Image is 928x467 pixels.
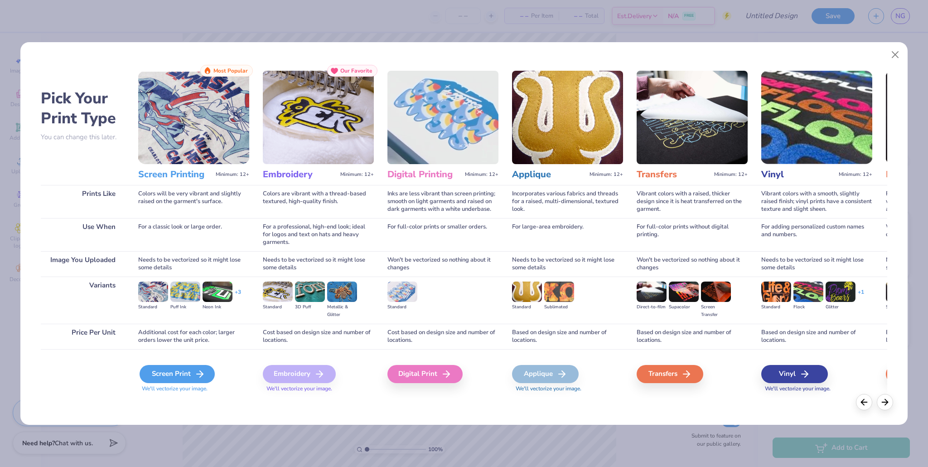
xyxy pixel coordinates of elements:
[761,251,872,277] div: Needs to be vectorized so it might lose some details
[886,303,916,311] div: Standard
[701,303,731,319] div: Screen Transfer
[512,185,623,218] div: Incorporates various fabrics and threads for a raised, multi-dimensional, textured look.
[669,282,699,302] img: Supacolor
[637,71,748,164] img: Transfers
[138,71,249,164] img: Screen Printing
[512,303,542,311] div: Standard
[887,46,904,63] button: Close
[138,303,168,311] div: Standard
[637,365,703,383] div: Transfers
[263,218,374,251] div: For a professional, high-end look; ideal for logos and text on hats and heavy garments.
[213,68,248,74] span: Most Popular
[138,251,249,277] div: Needs to be vectorized so it might lose some details
[41,324,125,349] div: Price Per Unit
[340,68,372,74] span: Our Favorite
[858,288,864,304] div: + 1
[701,282,731,302] img: Screen Transfer
[761,185,872,218] div: Vibrant colors with a smooth, slightly raised finish; vinyl prints have a consistent texture and ...
[41,185,125,218] div: Prints Like
[761,282,791,302] img: Standard
[886,282,916,302] img: Standard
[793,282,823,302] img: Flock
[637,251,748,277] div: Won't be vectorized so nothing about it changes
[761,218,872,251] div: For adding personalized custom names and numbers.
[41,218,125,251] div: Use When
[512,251,623,277] div: Needs to be vectorized so it might lose some details
[327,303,357,319] div: Metallic & Glitter
[512,365,579,383] div: Applique
[637,282,667,302] img: Direct-to-film
[387,365,463,383] div: Digital Print
[793,303,823,311] div: Flock
[263,251,374,277] div: Needs to be vectorized so it might lose some details
[295,303,325,311] div: 3D Puff
[544,303,574,311] div: Sublimated
[637,169,710,180] h3: Transfers
[512,324,623,349] div: Based on design size and number of locations.
[263,282,293,302] img: Standard
[387,324,498,349] div: Cost based on design size and number of locations.
[235,288,241,304] div: + 3
[138,185,249,218] div: Colors will be very vibrant and slightly raised on the garment's surface.
[41,277,125,323] div: Variants
[761,324,872,349] div: Based on design size and number of locations.
[263,169,337,180] h3: Embroidery
[637,185,748,218] div: Vibrant colors with a raised, thicker design since it is heat transferred on the garment.
[669,303,699,311] div: Supacolor
[465,171,498,178] span: Minimum: 12+
[138,324,249,349] div: Additional cost for each color; larger orders lower the unit price.
[263,385,374,393] span: We'll vectorize your image.
[512,218,623,251] div: For large-area embroidery.
[263,324,374,349] div: Cost based on design size and number of locations.
[387,218,498,251] div: For full-color prints or smaller orders.
[263,71,374,164] img: Embroidery
[761,169,835,180] h3: Vinyl
[826,282,855,302] img: Glitter
[263,365,336,383] div: Embroidery
[340,171,374,178] span: Minimum: 12+
[637,218,748,251] div: For full-color prints without digital printing.
[263,185,374,218] div: Colors are vibrant with a thread-based textured, high-quality finish.
[761,71,872,164] img: Vinyl
[170,303,200,311] div: Puff Ink
[138,282,168,302] img: Standard
[839,171,872,178] span: Minimum: 12+
[637,303,667,311] div: Direct-to-film
[714,171,748,178] span: Minimum: 12+
[41,251,125,277] div: Image You Uploaded
[170,282,200,302] img: Puff Ink
[216,171,249,178] span: Minimum: 12+
[203,282,232,302] img: Neon Ink
[263,303,293,311] div: Standard
[138,169,212,180] h3: Screen Printing
[512,169,586,180] h3: Applique
[140,365,215,383] div: Screen Print
[512,282,542,302] img: Standard
[761,365,828,383] div: Vinyl
[761,303,791,311] div: Standard
[544,282,574,302] img: Sublimated
[387,169,461,180] h3: Digital Printing
[512,71,623,164] img: Applique
[387,303,417,311] div: Standard
[387,282,417,302] img: Standard
[387,71,498,164] img: Digital Printing
[387,251,498,277] div: Won't be vectorized so nothing about it changes
[295,282,325,302] img: 3D Puff
[761,385,872,393] span: We'll vectorize your image.
[41,88,125,128] h2: Pick Your Print Type
[826,303,855,311] div: Glitter
[203,303,232,311] div: Neon Ink
[138,218,249,251] div: For a classic look or large order.
[41,133,125,141] p: You can change this later.
[387,185,498,218] div: Inks are less vibrant than screen printing; smooth on light garments and raised on dark garments ...
[590,171,623,178] span: Minimum: 12+
[327,282,357,302] img: Metallic & Glitter
[138,385,249,393] span: We'll vectorize your image.
[512,385,623,393] span: We'll vectorize your image.
[637,324,748,349] div: Based on design size and number of locations.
